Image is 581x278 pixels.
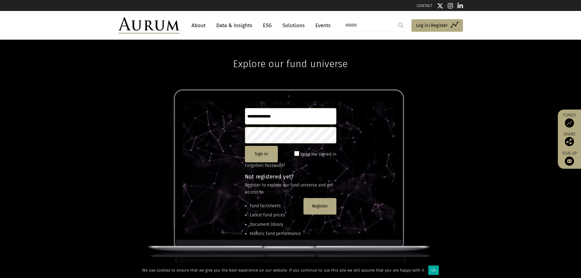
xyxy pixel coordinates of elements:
a: Log in/Register [411,19,463,32]
a: Sign up [561,151,578,166]
a: Solutions [279,20,308,31]
a: Data & Insights [213,20,255,31]
img: Sign up to our newsletter [565,157,574,166]
div: Share [561,132,578,146]
img: Share this post [565,137,574,146]
button: Sign in [245,146,278,162]
a: Funds [561,113,578,128]
div: Ok [428,265,439,275]
p: Register to explore our fund universe and get access to: [245,182,336,196]
a: Events [312,20,331,31]
img: Access Funds [565,118,574,128]
img: Twitter icon [437,3,443,9]
input: Submit [395,19,407,31]
a: ESG [260,20,275,31]
li: Historic fund performance [250,230,301,237]
li: Document library [250,221,301,228]
h1: Explore our fund universe [233,40,348,70]
label: Keep me signed in [300,151,336,158]
li: Fund factsheets [250,203,301,209]
a: Forgotten Password? [245,163,285,168]
span: Log in/Register [416,22,448,29]
h4: Not registered yet? [245,174,336,179]
img: Linkedin icon [457,3,463,9]
a: About [188,20,209,31]
li: Latest fund prices [250,212,301,218]
img: Instagram icon [448,3,453,9]
button: Register [303,198,336,215]
a: CONTACT [417,3,432,8]
img: Aurum [118,17,179,34]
